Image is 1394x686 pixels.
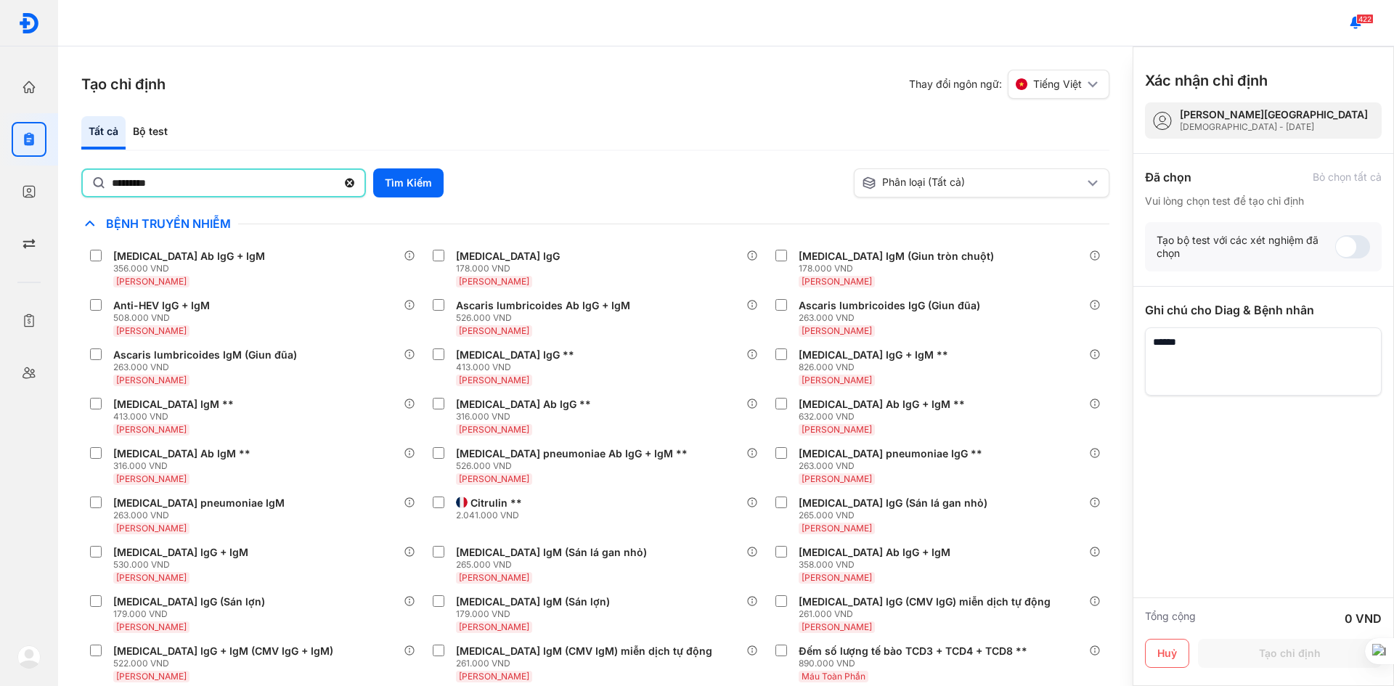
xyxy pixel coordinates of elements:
button: Huỷ [1145,639,1189,668]
span: [PERSON_NAME] [116,671,187,682]
div: 526.000 VND [456,460,693,472]
div: [MEDICAL_DATA] IgM (Sán lá gan nhỏ) [456,546,647,559]
span: [PERSON_NAME] [116,375,187,385]
span: [PERSON_NAME] [802,424,872,435]
div: 179.000 VND [113,608,271,620]
div: [MEDICAL_DATA] IgM (CMV IgM) miễn dịch tự động [456,645,712,658]
div: 261.000 VND [799,608,1056,620]
div: 890.000 VND [799,658,1033,669]
span: [PERSON_NAME] [459,276,529,287]
span: [PERSON_NAME] [802,523,872,534]
div: Ghi chú cho Diag & Bệnh nhân [1145,301,1382,319]
div: Tất cả [81,116,126,150]
div: [MEDICAL_DATA] IgG ** [456,348,574,362]
div: Đếm số lượng tế bào TCD3 + TCD4 + TCD8 ** [799,645,1027,658]
div: [MEDICAL_DATA] Ab IgG + IgM [113,250,265,263]
span: [PERSON_NAME] [802,473,872,484]
div: [MEDICAL_DATA] pneumoniae IgG ** [799,447,982,460]
div: 178.000 VND [456,263,566,274]
div: [MEDICAL_DATA] Ab IgG + IgM [799,546,950,559]
div: Đã chọn [1145,168,1191,186]
div: Bỏ chọn tất cả [1313,171,1382,184]
span: [PERSON_NAME] [459,375,529,385]
div: 413.000 VND [113,411,240,422]
div: [MEDICAL_DATA] IgG (Sán lợn) [113,595,265,608]
span: [PERSON_NAME] [459,424,529,435]
div: [MEDICAL_DATA] Ab IgM ** [113,447,250,460]
span: [PERSON_NAME] [802,276,872,287]
div: [MEDICAL_DATA] IgG + IgM ** [799,348,948,362]
span: [PERSON_NAME] [802,325,872,336]
div: 316.000 VND [113,460,256,472]
span: [PERSON_NAME] [459,572,529,583]
span: [PERSON_NAME] [116,424,187,435]
div: 508.000 VND [113,312,216,324]
div: Anti-HEV IgG + IgM [113,299,210,312]
span: [PERSON_NAME] [802,621,872,632]
div: 2.041.000 VND [456,510,528,521]
span: [PERSON_NAME] [459,473,529,484]
div: [MEDICAL_DATA] pneumoniae IgM [113,497,285,510]
div: 0 VND [1345,610,1382,627]
div: 263.000 VND [113,362,303,373]
span: [PERSON_NAME] [802,572,872,583]
div: [MEDICAL_DATA] Ab IgG + IgM ** [799,398,965,411]
div: 632.000 VND [799,411,971,422]
div: [MEDICAL_DATA] IgM (Sán lợn) [456,595,610,608]
div: 826.000 VND [799,362,954,373]
span: [PERSON_NAME] [116,572,187,583]
div: 263.000 VND [799,460,988,472]
div: [MEDICAL_DATA] Ab IgG ** [456,398,591,411]
span: [PERSON_NAME] [116,473,187,484]
img: logo [18,12,40,34]
h3: Xác nhận chỉ định [1145,70,1268,91]
span: [PERSON_NAME] [459,671,529,682]
div: Ascaris lumbricoides Ab IgG + IgM [456,299,630,312]
div: [DEMOGRAPHIC_DATA] - [DATE] [1180,121,1368,133]
div: [MEDICAL_DATA] IgG [456,250,560,263]
div: 526.000 VND [456,312,636,324]
div: [MEDICAL_DATA] IgM (Giun tròn chuột) [799,250,994,263]
span: Máu Toàn Phần [802,671,865,682]
div: Phân loại (Tất cả) [862,176,1084,190]
div: 265.000 VND [799,510,993,521]
h3: Tạo chỉ định [81,74,166,94]
span: [PERSON_NAME] [116,523,187,534]
div: 358.000 VND [799,559,956,571]
div: 413.000 VND [456,362,580,373]
div: [MEDICAL_DATA] IgG + IgM (CMV IgG + IgM) [113,645,333,658]
div: Tạo bộ test với các xét nghiệm đã chọn [1157,234,1335,260]
span: [PERSON_NAME] [459,325,529,336]
div: [PERSON_NAME][GEOGRAPHIC_DATA] [1180,108,1368,121]
span: 422 [1356,14,1374,24]
div: 316.000 VND [456,411,597,422]
div: [MEDICAL_DATA] IgM ** [113,398,234,411]
div: 522.000 VND [113,658,339,669]
button: Tạo chỉ định [1198,639,1382,668]
div: Ascaris lumbricoides IgG (Giun đũa) [799,299,980,312]
div: Thay đổi ngôn ngữ: [909,70,1109,99]
button: Tìm Kiếm [373,168,444,197]
div: 263.000 VND [113,510,290,521]
span: [PERSON_NAME] [459,621,529,632]
div: [MEDICAL_DATA] IgG (Sán lá gan nhỏ) [799,497,987,510]
img: logo [17,645,41,669]
div: Bộ test [126,116,175,150]
span: [PERSON_NAME] [802,375,872,385]
div: 179.000 VND [456,608,616,620]
span: [PERSON_NAME] [116,325,187,336]
span: Bệnh Truyền Nhiễm [99,216,238,231]
div: 261.000 VND [456,658,718,669]
span: [PERSON_NAME] [116,276,187,287]
div: 263.000 VND [799,312,986,324]
div: 530.000 VND [113,559,254,571]
span: Tiếng Việt [1033,78,1082,91]
div: [MEDICAL_DATA] pneumoniae Ab IgG + IgM ** [456,447,688,460]
div: Vui lòng chọn test để tạo chỉ định [1145,195,1382,208]
div: [MEDICAL_DATA] IgG (CMV IgG) miễn dịch tự động [799,595,1051,608]
div: [MEDICAL_DATA] IgG + IgM [113,546,248,559]
div: 178.000 VND [799,263,1000,274]
div: Tổng cộng [1145,610,1196,627]
div: 356.000 VND [113,263,271,274]
div: Ascaris lumbricoides IgM (Giun đũa) [113,348,297,362]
